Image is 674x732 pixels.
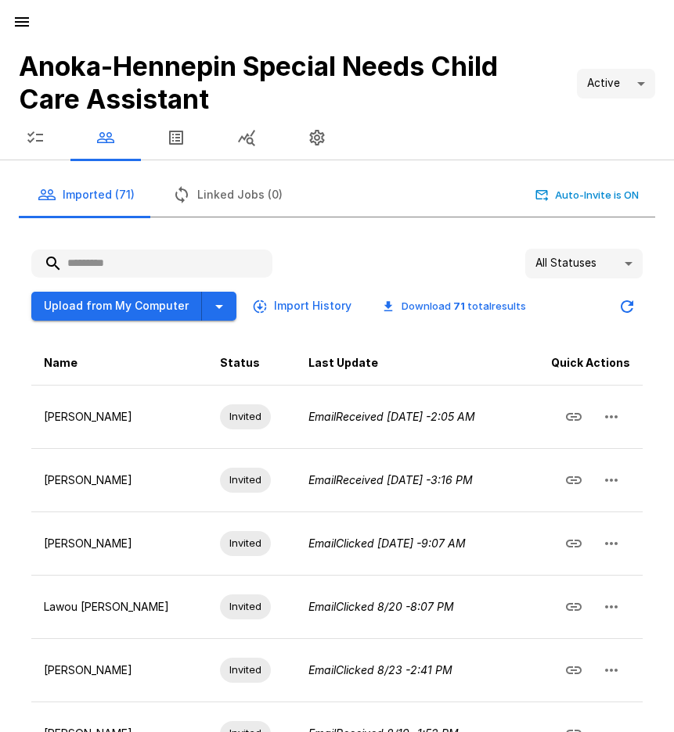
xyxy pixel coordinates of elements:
[44,536,195,551] p: [PERSON_NAME]
[532,183,643,207] button: Auto-Invite is ON
[555,535,593,548] span: Copy Interview Link
[153,173,301,217] button: Linked Jobs (0)
[611,291,643,322] button: Updated Today - 9:59 AM
[308,536,466,550] i: Email Clicked [DATE] - 9:07 AM
[44,409,195,425] p: [PERSON_NAME]
[555,662,593,675] span: Copy Interview Link
[525,249,643,278] div: All Statuses
[31,292,202,321] button: Upload from My Computer
[453,300,465,312] b: 71
[370,294,539,318] button: Download 71 totalresults
[220,599,271,614] span: Invited
[220,472,271,487] span: Invited
[249,292,358,321] button: Import History
[555,408,593,422] span: Copy Interview Link
[220,662,271,677] span: Invited
[308,473,473,486] i: Email Received [DATE] - 3:16 PM
[220,409,271,424] span: Invited
[296,341,521,386] th: Last Update
[31,341,207,386] th: Name
[44,472,195,488] p: [PERSON_NAME]
[555,472,593,485] span: Copy Interview Link
[44,599,195,615] p: Lawou [PERSON_NAME]
[308,600,454,613] i: Email Clicked 8/20 - 8:07 PM
[521,341,643,386] th: Quick Actions
[555,598,593,612] span: Copy Interview Link
[19,50,498,115] b: Anoka-Hennepin Special Needs Child Care Assistant
[220,536,271,551] span: Invited
[308,663,452,676] i: Email Clicked 8/23 - 2:41 PM
[207,341,297,386] th: Status
[577,69,655,99] div: Active
[44,662,195,678] p: [PERSON_NAME]
[308,410,475,423] i: Email Received [DATE] - 2:05 AM
[19,173,153,217] button: Imported (71)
